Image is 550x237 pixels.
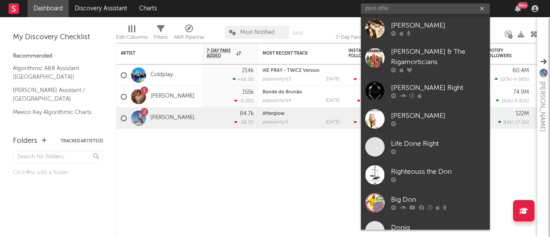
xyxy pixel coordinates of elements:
div: popularity: 64 [263,98,291,103]
a: Afterglow [263,111,284,116]
a: [PERSON_NAME] [150,114,195,122]
div: [PERSON_NAME] [391,111,486,121]
div: [DATE] [326,120,340,125]
div: popularity: 0 [263,120,288,125]
div: Edit Columns [116,22,147,46]
div: Folders [13,136,37,146]
div: 122M [516,111,529,117]
span: 161k [501,99,511,104]
div: [DATE] [326,98,340,103]
div: [PERSON_NAME] [537,81,547,132]
div: ( ) [354,77,391,82]
div: Life Done Right [391,139,486,149]
a: [PERSON_NAME] Assistant / [GEOGRAPHIC_DATA] [13,86,95,103]
span: -5.42k [359,77,373,82]
div: Afterglow [263,111,340,116]
div: Most Recent Track [263,51,327,56]
div: Click to add a folder. [13,168,103,178]
div: Spotify Followers [486,48,516,58]
div: Artist [121,51,185,56]
div: Instagram Followers [348,48,379,58]
div: Filters [154,32,168,43]
div: A&R Pipeline [174,22,204,46]
a: Algorithmic A&R Assistant ([GEOGRAPHIC_DATA]) [13,64,95,81]
a: Life Done Right [361,133,490,161]
input: Search for artists [361,3,490,14]
div: 74.9M [513,89,529,95]
div: [PERSON_NAME] Right [391,83,486,93]
div: Big Don [391,195,486,205]
div: +66.5 % [232,77,254,82]
div: 84.7k [240,111,254,117]
div: [DATE] [326,77,340,82]
button: Save [292,31,303,36]
div: ( ) [498,120,529,125]
div: 60.4M [513,68,529,74]
button: Tracked Artists(3) [61,139,103,143]
span: Most Notified [240,30,275,35]
div: 7-Day Fans Added (7-Day Fans Added) [336,22,400,46]
div: ( ) [495,77,529,82]
input: Search for folders... [13,151,103,163]
span: 7-Day Fans Added [207,48,234,58]
div: WE PRAY - TWICE Version [263,68,340,73]
div: ( ) [357,98,391,104]
div: Filters [154,22,168,46]
a: Big Don [361,189,490,217]
div: Donig [391,223,486,233]
span: -9.98 % [512,77,528,82]
a: Mexico Key Algorithmic Charts [13,108,95,117]
span: 107k [500,77,510,82]
div: A&R Pipeline [174,32,204,43]
div: popularity: 63 [263,77,291,82]
div: Righteouss the Don [391,167,486,177]
div: My Discovery Checklist [13,32,103,43]
a: Righteouss the Don [361,161,490,189]
span: -17.5 % [513,120,528,125]
a: [PERSON_NAME] Right [361,77,490,105]
div: [PERSON_NAME] & The Rigamorticians [391,47,486,68]
a: WE PRAY - TWICE Version [263,68,320,73]
div: 7-Day Fans Added (7-Day Fans Added) [336,32,400,43]
div: 99 + [517,2,528,9]
button: 99+ [515,5,521,12]
a: Coldplay [150,71,173,79]
a: [PERSON_NAME] [361,15,490,43]
span: 84k [504,120,512,125]
div: 214k [242,68,254,74]
div: ( ) [496,98,529,104]
div: ( ) [354,120,391,125]
span: -16.2k [359,120,373,125]
div: -58.3 % [234,120,254,125]
a: Bonde do Brunão [263,90,302,95]
a: [PERSON_NAME] [361,105,490,133]
a: [PERSON_NAME] & The Rigamorticians [361,43,490,77]
div: Bonde do Brunão [263,90,340,95]
div: Recommended [13,51,103,62]
a: [PERSON_NAME] [150,93,195,100]
div: 155k [242,89,254,95]
div: Edit Columns [116,32,147,43]
span: -6.81 % [513,99,528,104]
div: [PERSON_NAME] [391,21,486,31]
div: -0.35 % [234,98,254,104]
